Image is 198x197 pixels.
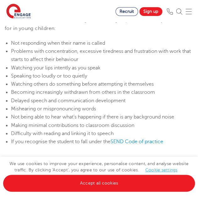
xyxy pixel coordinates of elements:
[115,7,138,16] a: Recruit
[11,89,155,95] span: Becoming increasingly withdrawn from others in the classroom
[176,8,182,15] img: Search
[11,138,193,146] li: If you recognise the student to fall under the
[139,7,162,16] a: Sign up
[11,106,96,112] span: Mishearing or mispronouncing words
[167,8,173,15] img: Phone
[185,8,192,15] img: Mobile Menu
[11,40,105,46] span: Not responding when their name is called
[5,156,168,165] span: How does hearing impairment affect learning?
[11,65,100,71] span: Watching your lips intently as you speak
[145,168,178,172] a: Cookie settings
[11,114,174,120] span: Not being able to hear what’s happening if there is any background noise
[11,131,114,136] span: Difficulty with reading and linking it to speech
[6,4,31,19] img: Engage Education
[11,123,134,128] span: Making minimal contributions to classroom discussion
[11,98,126,104] span: Delayed speech and communication development
[3,175,195,192] a: Accept all cookies
[110,139,163,144] a: SEND Code of practice
[3,161,195,185] span: We use cookies to improve your experience, personalise content, and analyse website traffic. By c...
[11,81,154,87] span: Watching others do something before attempting it themselves
[11,48,191,62] span: Problems with concentration, excessive tiredness and frustration with work that starts to affect ...
[120,9,134,14] span: Recruit
[11,73,87,79] span: Speaking too loudly or too quietly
